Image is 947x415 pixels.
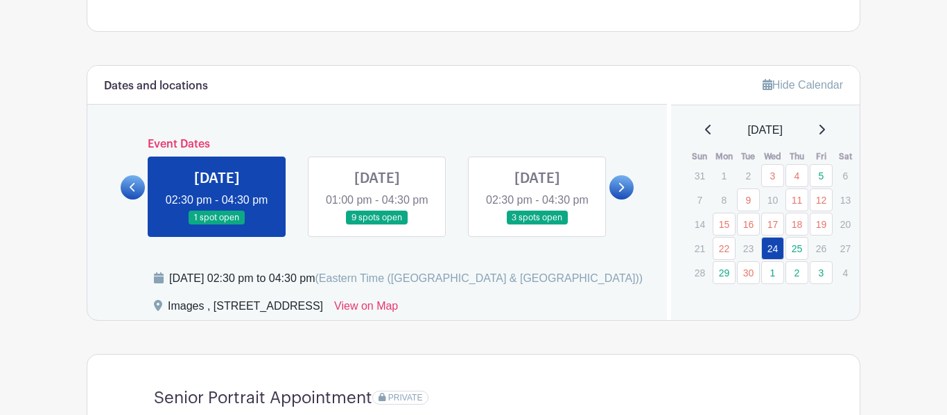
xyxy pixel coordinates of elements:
span: PRIVATE [388,393,423,403]
p: 2 [737,165,760,186]
p: 23 [737,238,760,259]
a: 12 [810,188,833,211]
span: [DATE] [748,122,783,139]
a: 5 [810,164,833,187]
a: Hide Calendar [763,79,843,91]
a: 17 [761,213,784,236]
a: 1 [761,261,784,284]
p: 1 [713,165,736,186]
p: 26 [810,238,833,259]
a: 15 [713,213,736,236]
th: Sun [688,150,712,164]
th: Tue [736,150,761,164]
a: 2 [785,261,808,284]
a: 22 [713,237,736,260]
p: 31 [688,165,711,186]
p: 21 [688,238,711,259]
p: 10 [761,189,784,211]
a: 16 [737,213,760,236]
p: 28 [688,262,711,283]
a: 4 [785,164,808,187]
span: (Eastern Time ([GEOGRAPHIC_DATA] & [GEOGRAPHIC_DATA])) [315,272,643,284]
th: Sat [833,150,858,164]
p: 27 [834,238,857,259]
a: 19 [810,213,833,236]
p: 13 [834,189,857,211]
p: 14 [688,213,711,235]
a: 25 [785,237,808,260]
th: Wed [761,150,785,164]
a: 24 [761,237,784,260]
h6: Dates and locations [104,80,208,93]
a: 29 [713,261,736,284]
a: 9 [737,188,760,211]
th: Fri [809,150,833,164]
p: 8 [713,189,736,211]
h4: Senior Portrait Appointment [154,388,372,408]
h6: Event Dates [145,138,609,151]
p: 7 [688,189,711,211]
p: 4 [834,262,857,283]
a: 3 [761,164,784,187]
th: Mon [712,150,736,164]
p: 6 [834,165,857,186]
div: [DATE] 02:30 pm to 04:30 pm [169,270,643,287]
a: 18 [785,213,808,236]
a: 30 [737,261,760,284]
a: 3 [810,261,833,284]
a: View on Map [334,298,398,320]
th: Thu [785,150,809,164]
p: 20 [834,213,857,235]
div: Images , [STREET_ADDRESS] [168,298,323,320]
a: 11 [785,188,808,211]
